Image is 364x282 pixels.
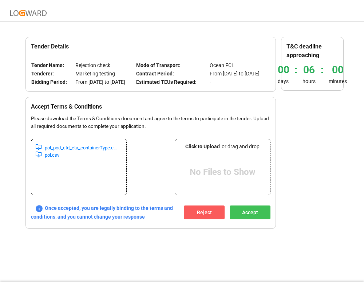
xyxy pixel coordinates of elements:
div: hours [302,78,316,85]
div: 00 [329,62,347,78]
div: pol.csv [45,152,118,159]
div: T&C deadline approaching [286,42,338,60]
td: Tenderer:​​ [31,70,75,78]
button: Reject [184,205,225,219]
td: From [DATE] to [DATE] [209,70,270,78]
a: pol.csv [35,152,123,159]
div: Click to Uploador drag and drop [179,143,266,150]
td: From [DATE] to [DATE] [75,78,136,86]
a: pol_pod_etd_eta_containerType.csv [35,144,123,152]
div: Tender Details [31,42,270,51]
td: - [209,78,270,86]
div: 06 [302,62,316,78]
div: days [278,78,289,85]
div: pol_pod_etd_eta_containerType.csv [45,144,118,152]
div: : [294,62,297,85]
img: Logward_new_orange.png [10,10,47,16]
div: Please download the Terms & Conditions document and agree to the terms to participate in the tend... [31,115,270,135]
div: 00 [278,62,289,78]
div: No Files to Show [179,153,266,191]
td: Mode of Transport:​ [136,61,209,70]
td: Marketing testing [75,70,136,78]
div: minutes [329,78,347,85]
td: Contract Period:​​ [136,70,209,78]
div: or drag and drop [179,143,266,150]
div: Accept Terms & Conditions​ [31,102,270,111]
div: : [321,62,324,85]
td: Rejection check ​ [75,61,136,70]
div: Once accepted, you are legally binding to the terms and conditions, and you cannot change your re... [31,204,180,221]
td: Bidding Period:​​​ [31,78,75,86]
td: Ocean FCL [209,61,270,70]
b: Click to Upload [185,143,220,150]
td: Tender Name:​ [31,61,75,70]
button: Accept [230,205,270,219]
td: Estimated TEUs Required:​​​ [136,78,209,86]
